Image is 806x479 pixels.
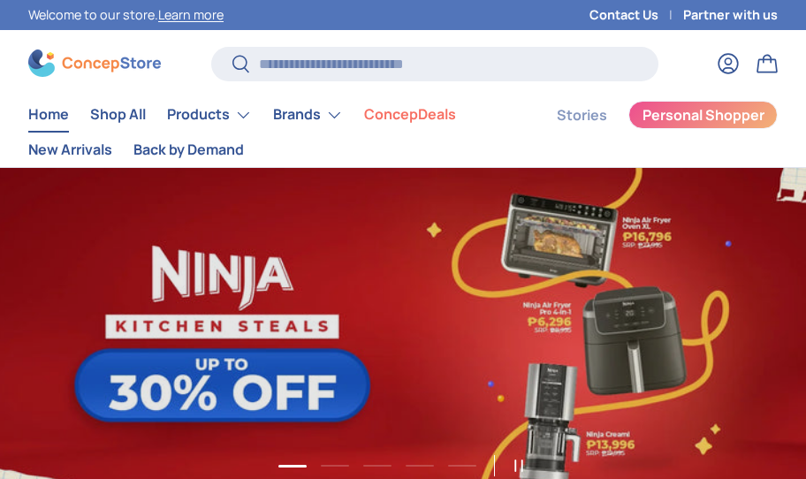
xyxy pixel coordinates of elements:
a: Brands [273,97,343,133]
a: ConcepDeals [364,97,456,132]
summary: Brands [262,97,354,133]
a: Learn more [158,6,224,23]
a: Partner with us [683,5,778,25]
nav: Primary [28,97,514,167]
a: Products [167,97,252,133]
a: Home [28,97,69,132]
a: Back by Demand [133,133,244,167]
summary: Products [156,97,262,133]
a: Contact Us [589,5,683,25]
a: Personal Shopper [628,101,778,129]
nav: Secondary [514,97,778,167]
span: Personal Shopper [643,108,764,122]
p: Welcome to our store. [28,5,224,25]
img: ConcepStore [28,49,161,77]
a: Shop All [90,97,146,132]
a: Stories [557,98,607,133]
a: New Arrivals [28,133,112,167]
